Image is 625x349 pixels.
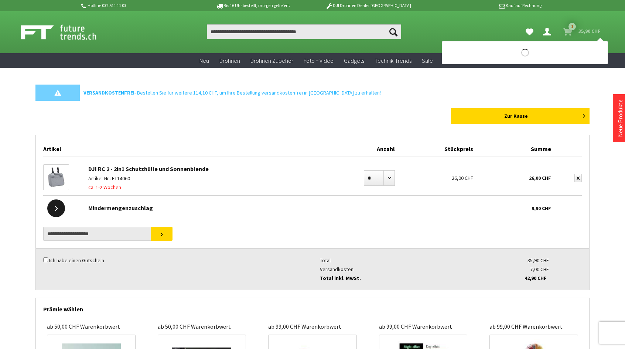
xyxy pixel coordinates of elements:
button: Suchen [386,24,401,39]
a: Gadgets [339,53,369,68]
label: Ich habe einen Gutschein [49,257,104,264]
input: Produkt, Marke, Kategorie, EAN, Artikelnummer… [207,24,401,39]
a: Drohnen [214,53,245,68]
p: ab 50,00 CHF Warenkorbwert [47,322,136,331]
p: ab 99,00 CHF Warenkorbwert [268,322,357,331]
span: Mindermengenzuschlag [88,204,153,212]
div: 26,00 CHF [399,161,477,189]
div: Anzahl [339,143,399,157]
a: DJI RC 2 - 2in1 Schutzhülle und Sonnenblende [88,165,209,172]
p: Artikel-Nr.: FT14060 [88,174,336,183]
div: 42,90 CHF [478,274,547,283]
div: Summe [477,143,555,157]
p: ab 99,00 CHF Warenkorbwert [379,322,468,331]
img: DJI RC 2 - 2in1 Schutzhülle und Sonnenblende [44,165,69,190]
div: - Bestellen Sie für weitere 114,10 CHF, um Ihre Bestellung versandkostenfrei in [GEOGRAPHIC_DATA]... [80,85,590,101]
div: Artikel [43,143,339,157]
img: Shop Futuretrends - zur Startseite wechseln [21,23,113,41]
div: Total inkl. MwSt. [320,274,480,283]
span: Drohnen [219,57,240,64]
a: Zur Kasse [451,108,590,124]
a: Neu [194,53,214,68]
div: Versandkosten [320,265,480,274]
p: Bis 16 Uhr bestellt, morgen geliefert. [195,1,310,10]
p: Kauf auf Rechnung [426,1,541,10]
div: 7,00 CHF [480,265,549,274]
span: Sale [422,57,433,64]
span: ca. 1-2 Wochen [88,183,121,192]
a: Drohnen Zubehör [245,53,298,68]
div: Prämie wählen [43,298,582,317]
a: Sale [417,53,438,68]
span: 35,90 CHF [578,25,601,37]
p: Hotline 032 511 11 03 [80,1,195,10]
a: Dein Konto [540,24,557,39]
a: Meine Favoriten [522,24,537,39]
span: Gadgets [344,57,364,64]
div: Stückpreis [399,143,477,157]
div: 26,00 CHF [477,161,555,189]
a: Warenkorb [560,24,604,39]
span: Drohnen Zubehör [250,57,293,64]
p: ab 99,00 CHF Warenkorbwert [489,322,578,331]
span: 1 [568,23,576,30]
span: Neu [199,57,209,64]
a: Neue Produkte [617,99,624,137]
span: Foto + Video [304,57,334,64]
a: Foto + Video [298,53,339,68]
div: 9,90 CHF [477,196,555,216]
span: Technik-Trends [375,57,411,64]
p: ab 50,00 CHF Warenkorbwert [158,322,246,331]
p: DJI Drohnen Dealer [GEOGRAPHIC_DATA] [311,1,426,10]
a: Technik-Trends [369,53,417,68]
div: 35,90 CHF [480,256,549,265]
div: Total [320,256,480,265]
strong: VERSANDKOSTENFREI [83,89,134,96]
